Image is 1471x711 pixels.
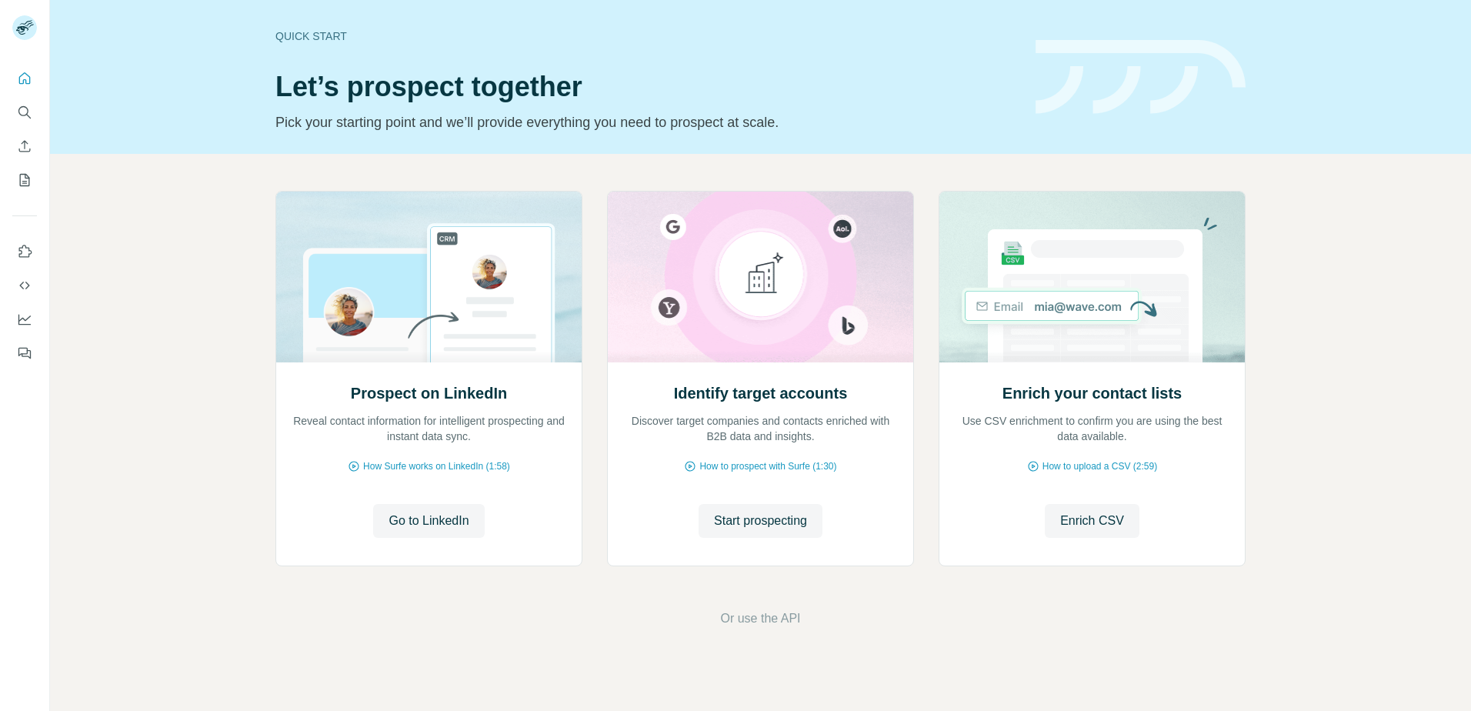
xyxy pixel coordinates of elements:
[1060,512,1124,530] span: Enrich CSV
[351,382,507,404] h2: Prospect on LinkedIn
[275,72,1017,102] h1: Let’s prospect together
[714,512,807,530] span: Start prospecting
[292,413,566,444] p: Reveal contact information for intelligent prospecting and instant data sync.
[275,28,1017,44] div: Quick start
[607,192,914,362] img: Identify target accounts
[12,339,37,367] button: Feedback
[720,609,800,628] button: Or use the API
[623,413,898,444] p: Discover target companies and contacts enriched with B2B data and insights.
[373,504,484,538] button: Go to LinkedIn
[1045,504,1139,538] button: Enrich CSV
[12,132,37,160] button: Enrich CSV
[389,512,469,530] span: Go to LinkedIn
[275,112,1017,133] p: Pick your starting point and we’ll provide everything you need to prospect at scale.
[1042,459,1157,473] span: How to upload a CSV (2:59)
[674,382,848,404] h2: Identify target accounts
[12,65,37,92] button: Quick start
[699,504,822,538] button: Start prospecting
[12,272,37,299] button: Use Surfe API
[955,413,1229,444] p: Use CSV enrichment to confirm you are using the best data available.
[363,459,510,473] span: How Surfe works on LinkedIn (1:58)
[699,459,836,473] span: How to prospect with Surfe (1:30)
[12,98,37,126] button: Search
[12,305,37,333] button: Dashboard
[12,238,37,265] button: Use Surfe on LinkedIn
[939,192,1246,362] img: Enrich your contact lists
[275,192,582,362] img: Prospect on LinkedIn
[12,166,37,194] button: My lists
[1036,40,1246,115] img: banner
[1002,382,1182,404] h2: Enrich your contact lists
